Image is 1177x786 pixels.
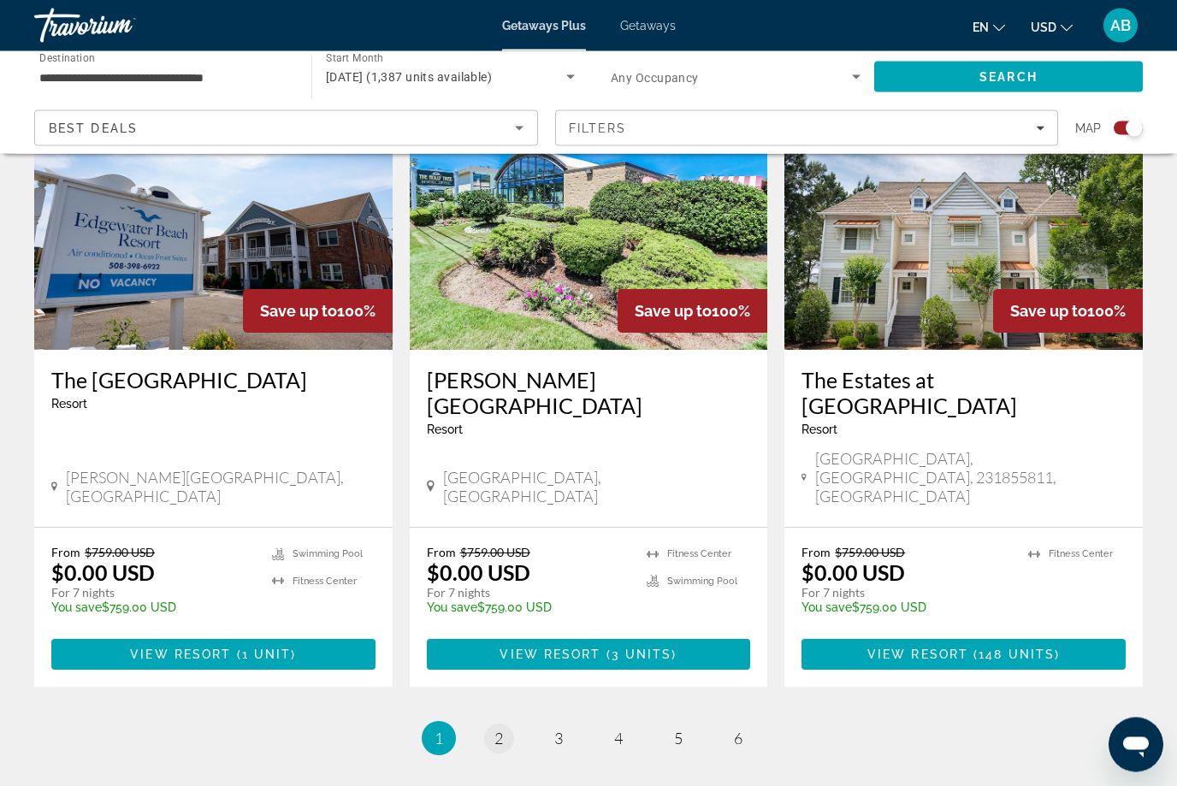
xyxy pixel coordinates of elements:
span: From [51,546,80,560]
span: 3 [554,730,563,748]
p: $0.00 USD [801,560,905,586]
span: Save up to [635,303,712,321]
span: You save [801,601,852,615]
span: View Resort [130,648,231,662]
span: Fitness Center [667,549,731,560]
span: $759.00 USD [835,546,905,560]
div: 100% [993,290,1143,334]
p: For 7 nights [51,586,255,601]
span: ( ) [601,648,677,662]
p: $0.00 USD [51,560,155,586]
span: [GEOGRAPHIC_DATA], [GEOGRAPHIC_DATA], 231855811, [GEOGRAPHIC_DATA] [815,450,1126,506]
img: The Edgewater Beach Resort [34,77,393,351]
span: 4 [614,730,623,748]
a: Travorium [34,3,205,48]
span: Best Deals [49,121,138,135]
a: Getaways [620,19,676,33]
span: Start Month [326,53,383,65]
span: en [973,21,989,34]
div: 100% [243,290,393,334]
button: View Resort(148 units) [801,640,1126,671]
p: $759.00 USD [51,601,255,615]
p: $0.00 USD [427,560,530,586]
button: User Menu [1098,8,1143,44]
span: View Resort [500,648,600,662]
span: Swimming Pool [293,549,363,560]
span: [PERSON_NAME][GEOGRAPHIC_DATA], [GEOGRAPHIC_DATA] [66,469,376,506]
span: Resort [51,398,87,411]
span: Resort [801,423,837,437]
mat-select: Sort by [49,118,523,139]
span: From [801,546,831,560]
button: Filters [555,110,1059,146]
button: View Resort(3 units) [427,640,751,671]
iframe: Button to launch messaging window [1109,718,1163,772]
span: Any Occupancy [611,71,699,85]
span: Fitness Center [1049,549,1113,560]
span: You save [51,601,102,615]
span: ( ) [231,648,296,662]
span: View Resort [867,648,968,662]
nav: Pagination [34,722,1143,756]
a: [PERSON_NAME][GEOGRAPHIC_DATA] [427,368,751,419]
p: For 7 nights [801,586,1011,601]
button: Change language [973,15,1005,39]
p: $759.00 USD [801,601,1011,615]
input: Select destination [39,68,289,88]
span: Search [979,70,1038,84]
a: The Estates at [GEOGRAPHIC_DATA] [801,368,1126,419]
img: The Estates at King's Creek Plantation [784,77,1143,351]
span: ( ) [968,648,1060,662]
button: Search [874,62,1143,92]
span: Swimming Pool [667,576,737,588]
span: $759.00 USD [85,546,155,560]
span: [GEOGRAPHIC_DATA], [GEOGRAPHIC_DATA] [443,469,750,506]
span: 2 [494,730,503,748]
span: Destination [39,52,95,64]
p: $759.00 USD [427,601,630,615]
span: 1 [435,730,443,748]
p: For 7 nights [427,586,630,601]
span: From [427,546,456,560]
span: $759.00 USD [460,546,530,560]
a: Getaways Plus [502,19,586,33]
span: [DATE] (1,387 units available) [326,70,492,84]
span: 1 unit [242,648,292,662]
span: Fitness Center [293,576,357,588]
button: View Resort(1 unit) [51,640,376,671]
button: Change currency [1031,15,1073,39]
span: 148 units [979,648,1055,662]
span: Map [1075,116,1101,140]
span: Filters [569,121,627,135]
span: You save [427,601,477,615]
span: USD [1031,21,1056,34]
span: Save up to [260,303,337,321]
span: 5 [674,730,683,748]
span: 6 [734,730,742,748]
span: AB [1110,17,1131,34]
img: Holly Tree Resort Hotel [410,77,768,351]
div: 100% [618,290,767,334]
a: The [GEOGRAPHIC_DATA] [51,368,376,393]
span: Resort [427,423,463,437]
span: Save up to [1010,303,1087,321]
span: 3 units [612,648,672,662]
